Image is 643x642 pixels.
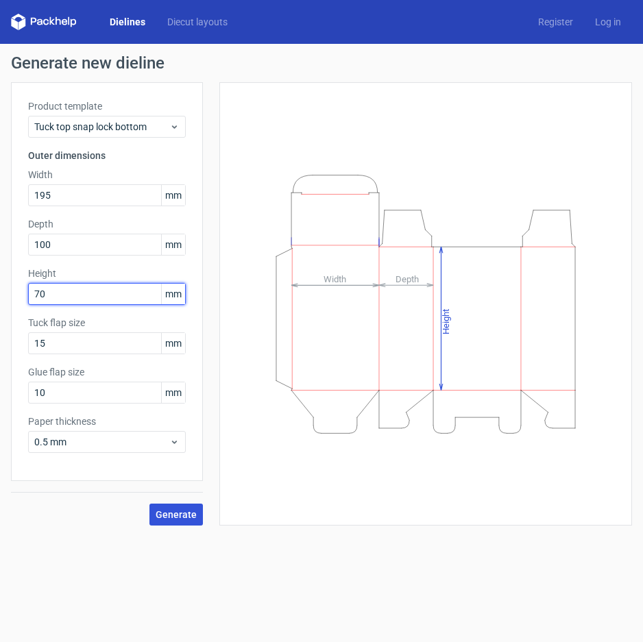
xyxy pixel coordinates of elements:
label: Glue flap size [28,365,186,379]
label: Height [28,267,186,280]
span: Generate [156,510,197,519]
a: Diecut layouts [156,15,239,29]
label: Paper thickness [28,415,186,428]
span: mm [161,382,185,403]
span: Tuck top snap lock bottom [34,120,169,134]
span: mm [161,234,185,255]
span: mm [161,185,185,206]
a: Dielines [99,15,156,29]
h3: Outer dimensions [28,149,186,162]
span: 0.5 mm [34,435,169,449]
label: Width [28,168,186,182]
label: Depth [28,217,186,231]
label: Tuck flap size [28,316,186,330]
span: mm [161,333,185,354]
span: mm [161,284,185,304]
a: Log in [584,15,632,29]
tspan: Width [324,273,346,284]
label: Product template [28,99,186,113]
a: Register [527,15,584,29]
tspan: Height [441,308,451,334]
button: Generate [149,504,203,526]
h1: Generate new dieline [11,55,632,71]
tspan: Depth [396,273,419,284]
